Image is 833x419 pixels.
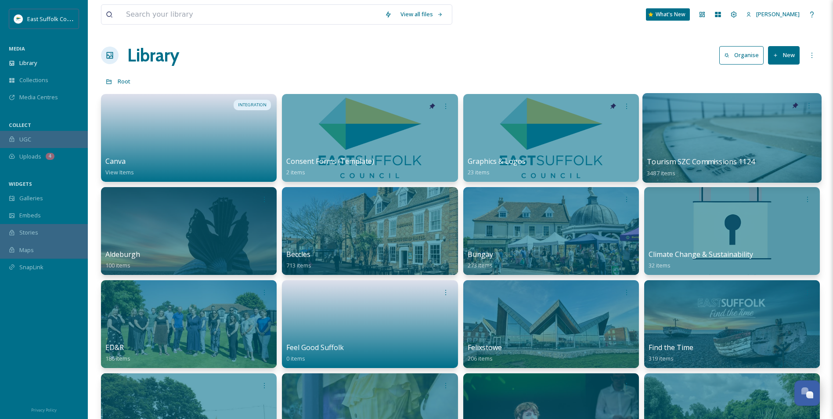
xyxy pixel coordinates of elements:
[118,76,130,87] a: Root
[286,250,311,269] a: Beccles713 items
[101,94,277,182] a: INTEGRATIONCanvaView Items
[647,157,755,166] span: Tourism SZC Commissions 1124
[286,249,310,259] span: Beccles
[19,59,37,67] span: Library
[468,354,493,362] span: 206 items
[649,249,753,259] span: Climate Change & Sustainability
[286,157,374,176] a: Consent Forms (Template)2 items
[646,8,690,21] a: What's New
[105,343,124,352] span: ED&R
[396,6,447,23] a: View all files
[9,181,32,187] span: WIDGETS
[286,343,344,352] span: Feel Good Suffolk
[105,168,134,176] span: View Items
[468,261,493,269] span: 273 items
[768,46,800,64] button: New
[286,168,305,176] span: 2 items
[14,14,23,23] img: ESC%20Logo.png
[27,14,79,23] span: East Suffolk Council
[19,228,38,237] span: Stories
[19,211,41,220] span: Embeds
[719,46,764,64] button: Organise
[105,343,130,362] a: ED&R186 items
[19,76,48,84] span: Collections
[468,343,502,352] span: Felixstowe
[46,153,54,160] div: 4
[105,156,126,166] span: Canva
[19,194,43,202] span: Galleries
[238,102,267,108] span: INTEGRATION
[756,10,800,18] span: [PERSON_NAME]
[794,380,820,406] button: Open Chat
[649,343,693,362] a: Find the Time319 items
[649,354,674,362] span: 319 items
[468,249,493,259] span: Bungay
[105,250,140,269] a: Aldeburgh100 items
[649,261,671,269] span: 32 items
[647,169,675,177] span: 3487 items
[105,354,130,362] span: 186 items
[286,261,311,269] span: 713 items
[118,77,130,85] span: Root
[19,93,58,101] span: Media Centres
[19,135,31,144] span: UGC
[9,122,31,128] span: COLLECT
[649,343,693,352] span: Find the Time
[286,343,344,362] a: Feel Good Suffolk0 items
[468,156,526,166] span: Graphics & Logos
[286,354,305,362] span: 0 items
[649,250,753,269] a: Climate Change & Sustainability32 items
[19,246,34,254] span: Maps
[19,263,43,271] span: SnapLink
[127,42,179,69] a: Library
[105,261,130,269] span: 100 items
[647,158,755,177] a: Tourism SZC Commissions 11243487 items
[122,5,380,24] input: Search your library
[31,404,57,415] a: Privacy Policy
[742,6,804,23] a: [PERSON_NAME]
[468,250,493,269] a: Bungay273 items
[19,152,41,161] span: Uploads
[468,168,490,176] span: 23 items
[9,45,25,52] span: MEDIA
[468,343,502,362] a: Felixstowe206 items
[468,157,526,176] a: Graphics & Logos23 items
[105,249,140,259] span: Aldeburgh
[286,156,374,166] span: Consent Forms (Template)
[31,407,57,413] span: Privacy Policy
